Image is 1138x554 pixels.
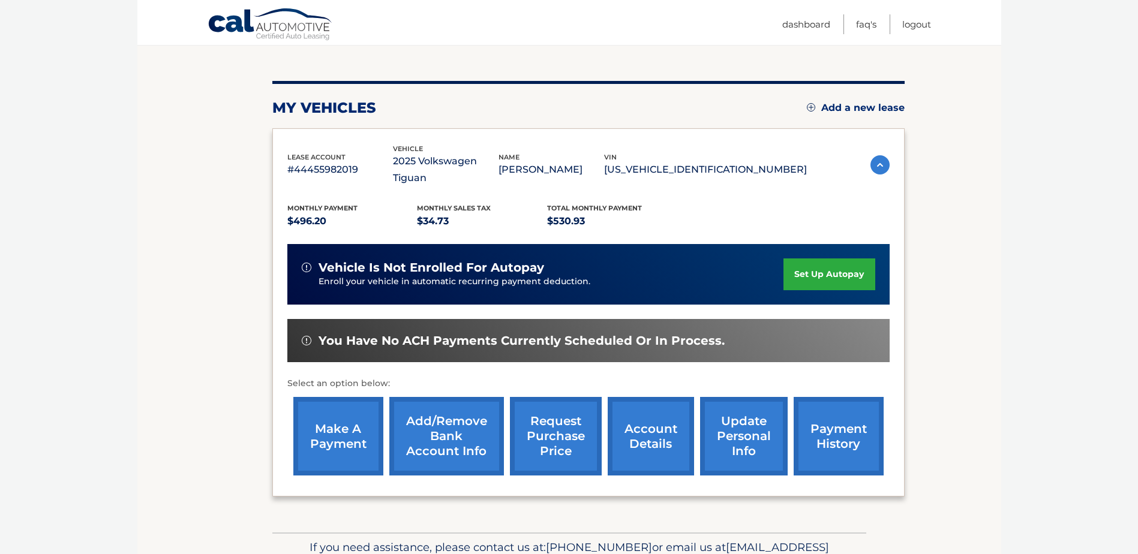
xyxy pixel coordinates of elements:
[417,204,491,212] span: Monthly sales Tax
[287,204,358,212] span: Monthly Payment
[856,14,876,34] a: FAQ's
[319,260,544,275] span: vehicle is not enrolled for autopay
[389,397,504,475] a: Add/Remove bank account info
[783,258,875,290] a: set up autopay
[510,397,602,475] a: request purchase price
[319,333,725,348] span: You have no ACH payments currently scheduled or in process.
[393,144,423,153] span: vehicle
[208,8,334,43] a: Cal Automotive
[870,155,890,174] img: accordion-active.svg
[794,397,884,475] a: payment history
[272,99,376,117] h2: my vehicles
[604,153,617,161] span: vin
[547,213,677,230] p: $530.93
[608,397,694,475] a: account details
[319,275,784,288] p: Enroll your vehicle in automatic recurring payment deduction.
[604,161,807,178] p: [US_VEHICLE_IDENTIFICATION_NUMBER]
[700,397,788,475] a: update personal info
[902,14,931,34] a: Logout
[293,397,383,475] a: make a payment
[807,102,905,114] a: Add a new lease
[287,377,890,391] p: Select an option below:
[393,153,499,186] p: 2025 Volkswagen Tiguan
[287,153,346,161] span: lease account
[499,153,520,161] span: name
[807,103,815,112] img: add.svg
[287,213,418,230] p: $496.20
[499,161,604,178] p: [PERSON_NAME]
[782,14,830,34] a: Dashboard
[302,336,311,345] img: alert-white.svg
[417,213,547,230] p: $34.73
[302,263,311,272] img: alert-white.svg
[546,540,652,554] span: [PHONE_NUMBER]
[547,204,642,212] span: Total Monthly Payment
[287,161,393,178] p: #44455982019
